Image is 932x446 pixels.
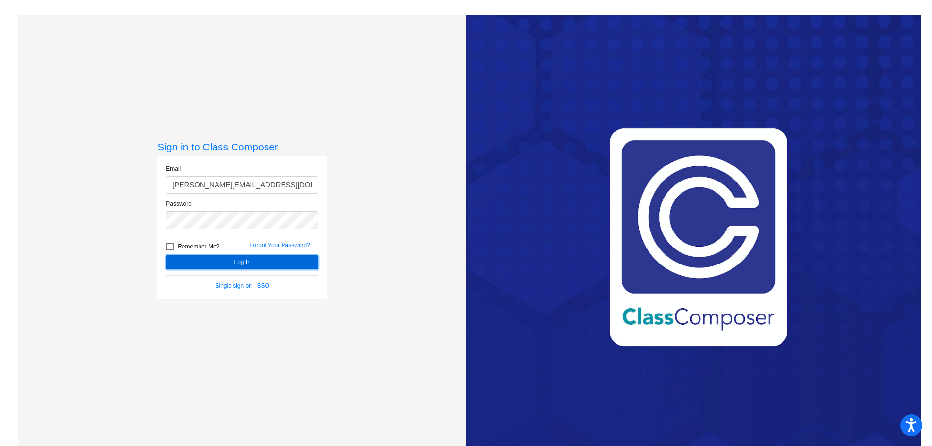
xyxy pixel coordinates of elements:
[166,199,192,208] label: Password
[157,141,327,153] h3: Sign in to Class Composer
[166,165,181,173] label: Email
[250,242,310,248] a: Forgot Your Password?
[178,241,219,252] span: Remember Me?
[166,255,318,269] button: Log In
[216,282,269,289] a: Single sign on - SSO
